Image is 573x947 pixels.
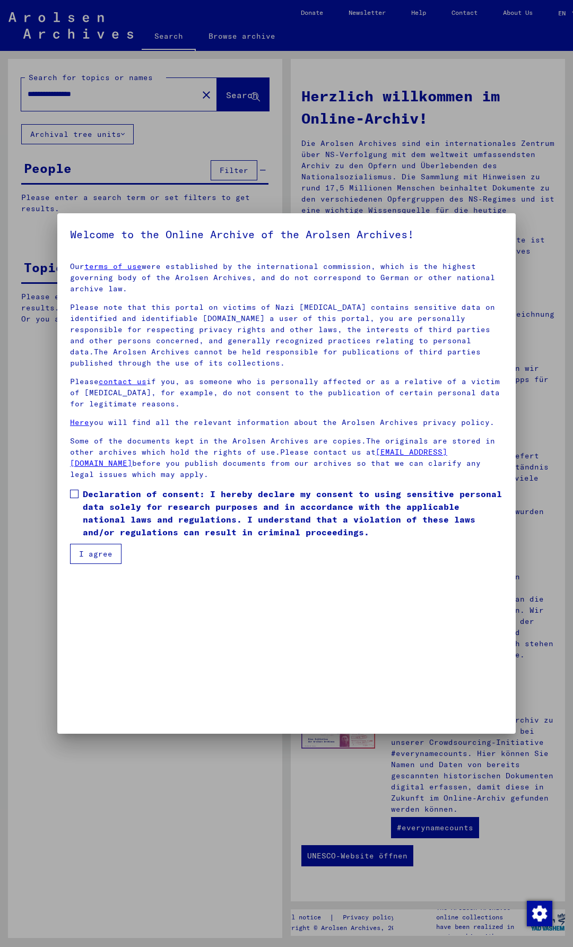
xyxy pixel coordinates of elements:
p: you will find all the relevant information about the Arolsen Archives privacy policy. [70,417,503,428]
a: contact us [99,377,146,386]
button: I agree [70,544,121,564]
div: Change consent [526,900,552,926]
h5: Welcome to the Online Archive of the Arolsen Archives! [70,226,503,243]
p: Please note that this portal on victims of Nazi [MEDICAL_DATA] contains sensitive data on identif... [70,302,503,369]
img: Change consent [527,901,552,926]
p: Our were established by the international commission, which is the highest governing body of the ... [70,261,503,294]
p: Some of the documents kept in the Arolsen Archives are copies.The originals are stored in other a... [70,436,503,480]
a: terms of use [84,262,142,271]
a: Here [70,418,89,427]
p: Please if you, as someone who is personally affected or as a relative of a victim of [MEDICAL_DAT... [70,376,503,410]
span: Declaration of consent: I hereby declare my consent to using sensitive personal data solely for r... [83,488,503,538]
a: [EMAIL_ADDRESS][DOMAIN_NAME] [70,447,447,468]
